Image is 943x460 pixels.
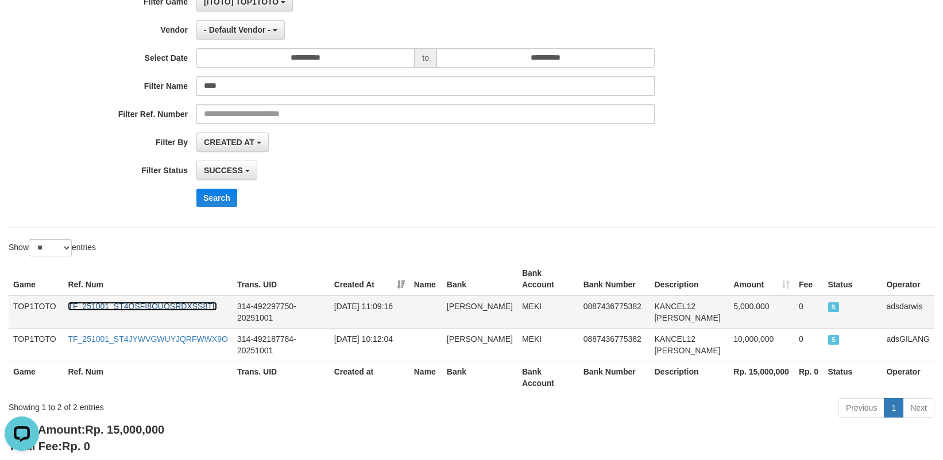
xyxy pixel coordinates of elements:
[9,423,164,436] b: Total Amount:
[330,263,409,295] th: Created At: activate to sort column ascending
[9,397,384,413] div: Showing 1 to 2 of 2 entries
[330,328,409,361] td: [DATE] 10:12:04
[233,328,330,361] td: 314-492187784-20251001
[884,398,903,418] a: 1
[517,328,579,361] td: MEKI
[68,334,228,344] a: TF_251001_ST4JYWVGWUYJQRFWWX9O
[409,263,442,295] th: Name
[9,239,96,256] label: Show entries
[204,166,243,175] span: SUCCESS
[196,132,269,152] button: CREATED AT
[517,263,579,295] th: Bank Account
[62,440,90,453] span: Rp. 0
[442,361,517,393] th: Bank
[9,328,63,361] td: TOP1TOTO
[409,361,442,393] th: Name
[579,295,650,329] td: 0887436775382
[729,328,794,361] td: 10,000,000
[85,423,164,436] span: Rp. 15,000,000
[9,295,63,329] td: TOP1TOTO
[650,263,729,295] th: Description
[196,20,285,40] button: - Default Vendor -
[233,361,330,393] th: Trans. UID
[824,361,882,393] th: Status
[9,440,90,453] b: Total Fee:
[5,5,39,39] button: Open LiveChat chat widget
[794,328,824,361] td: 0
[794,361,824,393] th: Rp. 0
[442,263,517,295] th: Bank
[838,398,884,418] a: Previous
[68,302,217,311] a: TF_251001_ST4QSFI8QUOSRDXSS8TL
[794,263,824,295] th: Fee
[517,295,579,329] td: MEKI
[196,189,237,207] button: Search
[330,295,409,329] td: [DATE] 11:09:16
[729,361,794,393] th: Rp. 15,000,000
[63,361,233,393] th: Ref. Num
[882,361,934,393] th: Operator
[729,295,794,329] td: 5,000,000
[9,361,63,393] th: Game
[204,25,270,34] span: - Default Vendor -
[9,263,63,295] th: Game
[824,263,882,295] th: Status
[204,138,254,147] span: CREATED AT
[233,295,330,329] td: 314-492297750-20251001
[903,398,934,418] a: Next
[442,295,517,329] td: [PERSON_NAME]
[650,361,729,393] th: Description
[579,361,650,393] th: Bank Number
[63,263,233,295] th: Ref. Num
[828,302,840,312] span: SUCCESS
[882,295,934,329] td: adsdarwis
[233,263,330,295] th: Trans. UID
[579,328,650,361] td: 0887436775382
[650,328,729,361] td: KANCEL12 [PERSON_NAME]
[579,263,650,295] th: Bank Number
[650,295,729,329] td: KANCEL12 [PERSON_NAME]
[517,361,579,393] th: Bank Account
[442,328,517,361] td: [PERSON_NAME]
[729,263,794,295] th: Amount: activate to sort column ascending
[882,263,934,295] th: Operator
[828,335,840,345] span: SUCCESS
[196,161,257,180] button: SUCCESS
[330,361,409,393] th: Created at
[794,295,824,329] td: 0
[29,239,72,256] select: Showentries
[415,48,436,68] span: to
[882,328,934,361] td: adsGILANG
